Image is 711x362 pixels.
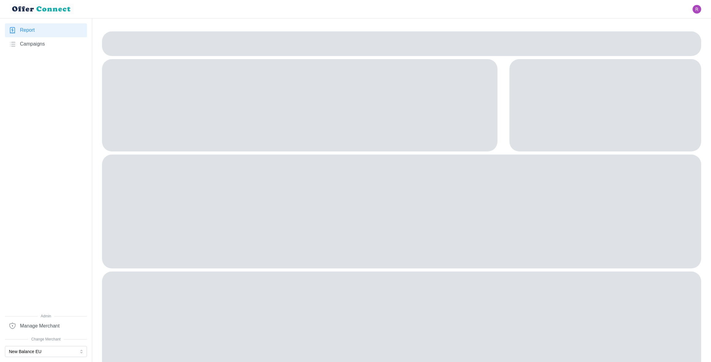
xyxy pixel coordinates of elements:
[5,313,87,319] span: Admin
[10,4,74,14] img: loyalBe Logo
[693,5,701,14] img: Ryan Gribben
[693,5,701,14] button: Open user button
[5,23,87,37] a: Report
[5,346,87,357] button: New Balance EU
[5,37,87,51] a: Campaigns
[5,336,87,342] span: Change Merchant
[20,40,45,48] span: Campaigns
[20,322,60,330] span: Manage Merchant
[20,26,35,34] span: Report
[5,319,87,333] a: Manage Merchant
